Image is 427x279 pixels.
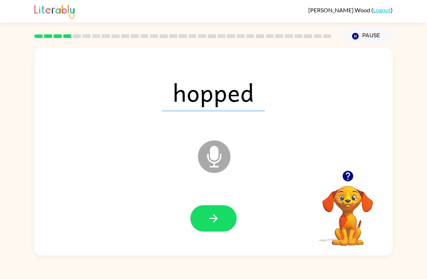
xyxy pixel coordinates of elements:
[312,174,384,247] video: Your browser must support playing .mp4 files to use Literably. Please try using another browser.
[373,7,391,13] a: Logout
[308,7,393,13] div: ( )
[308,7,371,13] span: [PERSON_NAME] Wood
[162,73,265,111] span: hopped
[340,28,393,45] button: Pause
[34,3,75,19] img: Literably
